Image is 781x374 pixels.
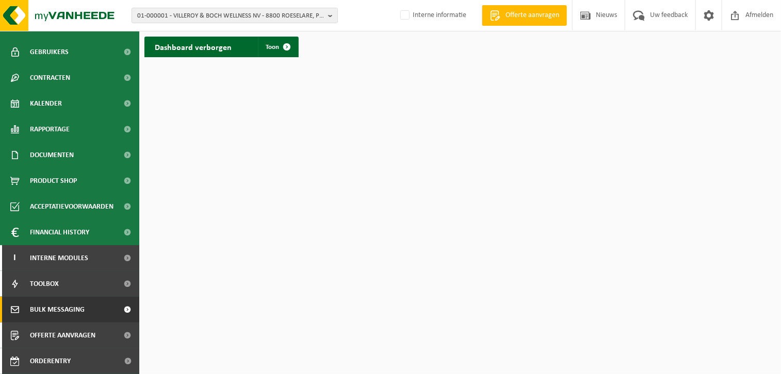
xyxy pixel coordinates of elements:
label: Interne informatie [398,8,466,23]
span: Kalender [30,91,62,116]
span: Offerte aanvragen [30,322,95,348]
h2: Dashboard verborgen [144,37,242,57]
span: I [10,245,20,271]
a: Offerte aanvragen [482,5,567,26]
span: Acceptatievoorwaarden [30,194,113,219]
span: Contracten [30,65,70,91]
span: Gebruikers [30,39,69,65]
button: 01-000001 - VILLEROY & BOCH WELLNESS NV - 8800 ROESELARE, POPULIERSTRAAT 1 [132,8,338,23]
span: Bulk Messaging [30,297,85,322]
span: Product Shop [30,168,77,194]
span: Documenten [30,142,74,168]
span: Rapportage [30,116,70,142]
span: Interne modules [30,245,88,271]
span: Toolbox [30,271,59,297]
span: Orderentry Goedkeuring [30,348,117,374]
span: Toon [266,44,280,50]
a: Toon [258,37,298,57]
span: Offerte aanvragen [503,10,562,21]
span: Financial History [30,219,89,245]
span: 01-000001 - VILLEROY & BOCH WELLNESS NV - 8800 ROESELARE, POPULIERSTRAAT 1 [137,8,324,24]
